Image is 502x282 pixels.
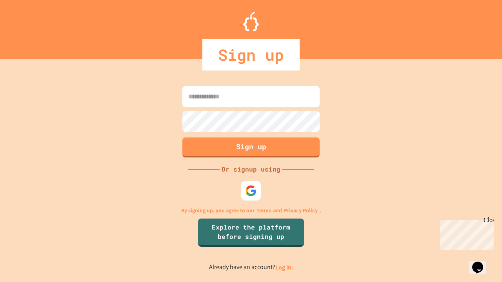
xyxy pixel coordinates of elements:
[275,263,293,271] a: Log in.
[182,137,320,157] button: Sign up
[3,3,54,50] div: Chat with us now!Close
[202,39,300,70] div: Sign up
[245,185,257,197] img: google-icon.svg
[220,164,282,174] div: Or signup using
[181,206,321,215] p: By signing up, you agree to our and .
[437,217,494,250] iframe: chat widget
[469,251,494,274] iframe: chat widget
[198,219,304,247] a: Explore the platform before signing up
[209,262,293,272] p: Already have an account?
[284,206,318,215] a: Privacy Policy
[243,12,259,31] img: Logo.svg
[256,206,271,215] a: Terms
